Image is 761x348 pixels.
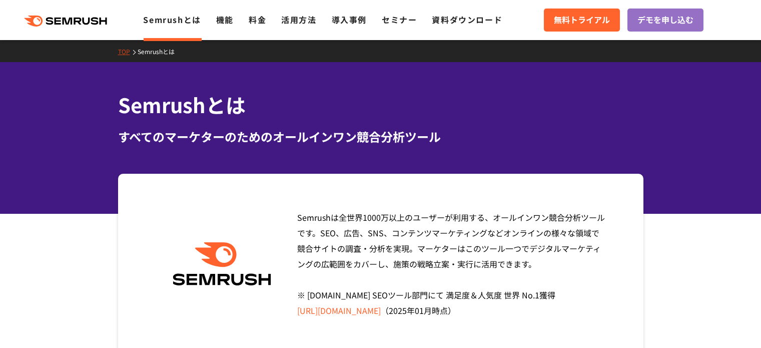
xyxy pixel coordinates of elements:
span: 無料トライアル [554,14,610,27]
a: 料金 [249,14,266,26]
a: 活用方法 [281,14,316,26]
a: 導入事例 [332,14,367,26]
span: デモを申し込む [637,14,693,27]
a: [URL][DOMAIN_NAME] [297,304,381,316]
a: Semrushとは [143,14,201,26]
div: すべてのマーケターのためのオールインワン競合分析ツール [118,128,643,146]
span: Semrushは全世界1000万以上のユーザーが利用する、オールインワン競合分析ツールです。SEO、広告、SNS、コンテンツマーケティングなどオンラインの様々な領域で競合サイトの調査・分析を実現... [297,211,605,316]
a: 機能 [216,14,234,26]
a: セミナー [382,14,417,26]
a: 資料ダウンロード [432,14,502,26]
a: Semrushとは [138,47,182,56]
h1: Semrushとは [118,90,643,120]
a: 無料トライアル [544,9,620,32]
img: Semrush [168,242,276,286]
a: デモを申し込む [627,9,703,32]
a: TOP [118,47,138,56]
